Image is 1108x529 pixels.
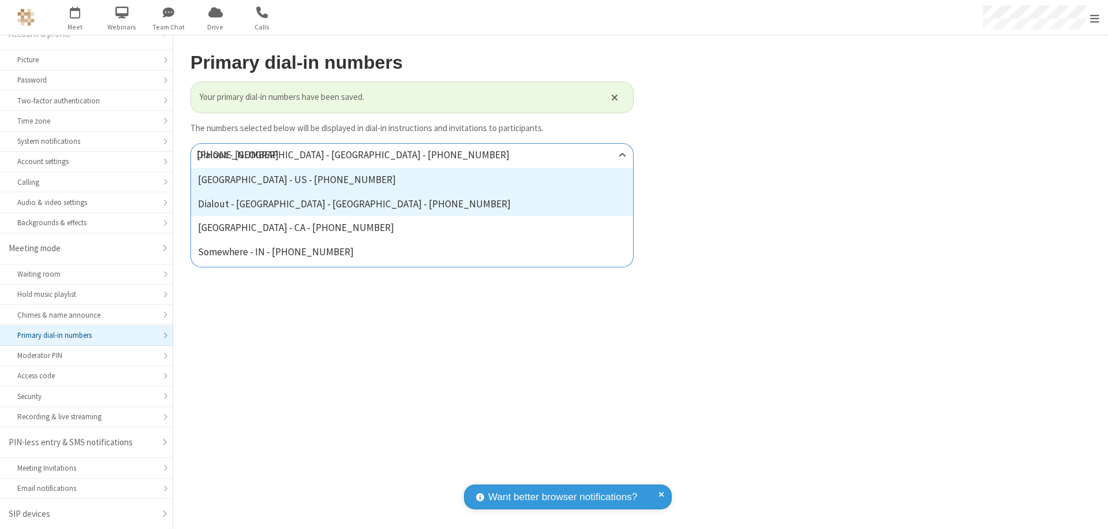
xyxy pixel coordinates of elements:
div: Picture [17,54,155,65]
div: SIP devices [9,508,155,521]
span: Dialout - [GEOGRAPHIC_DATA] - [GEOGRAPHIC_DATA] - [PHONE_NUMBER] [198,198,511,210]
span: [GEOGRAPHIC_DATA] - CA - [PHONE_NUMBER] [198,221,394,234]
div: Chimes & name announce [17,310,155,321]
div: Two-factor authentication [17,95,155,106]
div: Time zone [17,116,155,126]
div: Meeting mode [9,242,155,255]
div: Primary dial-in numbers [17,330,155,341]
div: System notifications [17,136,155,147]
span: Somewhere - IN - [PHONE_NUMBER] [198,245,354,258]
div: Recording & live streaming [17,411,155,422]
div: Meeting Invitations [17,463,155,474]
p: The numbers selected below will be displayed in dial-in instructions and invitations to participa... [190,122,634,135]
span: Dialout - [GEOGRAPHIC_DATA] - [GEOGRAPHIC_DATA] - [PHONE_NUMBER] [197,148,510,161]
h2: Primary dial-in numbers [190,53,634,73]
img: QA Selenium DO NOT DELETE OR CHANGE [17,9,35,26]
div: Account settings [17,156,155,167]
div: Password [17,74,155,85]
button: Close alert [605,88,624,106]
span: Drive [194,22,237,32]
div: Calling [17,177,155,188]
span: Webinars [100,22,144,32]
span: Want better browser notifications? [488,490,637,505]
div: Moderator PIN [17,350,155,361]
div: Access code [17,370,155,381]
div: PIN-less entry & SMS notifications [9,436,155,449]
div: Waiting room [17,269,155,280]
div: Hold music playlist [17,289,155,300]
span: Calls [241,22,284,32]
span: Team Chat [147,22,190,32]
div: Audio & video settings [17,197,155,208]
span: Your primary dial-in numbers have been saved. [200,91,597,104]
div: Backgrounds & effects [17,217,155,228]
div: Email notifications [17,483,155,494]
span: [GEOGRAPHIC_DATA] - US - [PHONE_NUMBER] [198,173,396,186]
span: Meet [54,22,97,32]
iframe: Chat [1079,499,1099,521]
div: Security [17,391,155,402]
